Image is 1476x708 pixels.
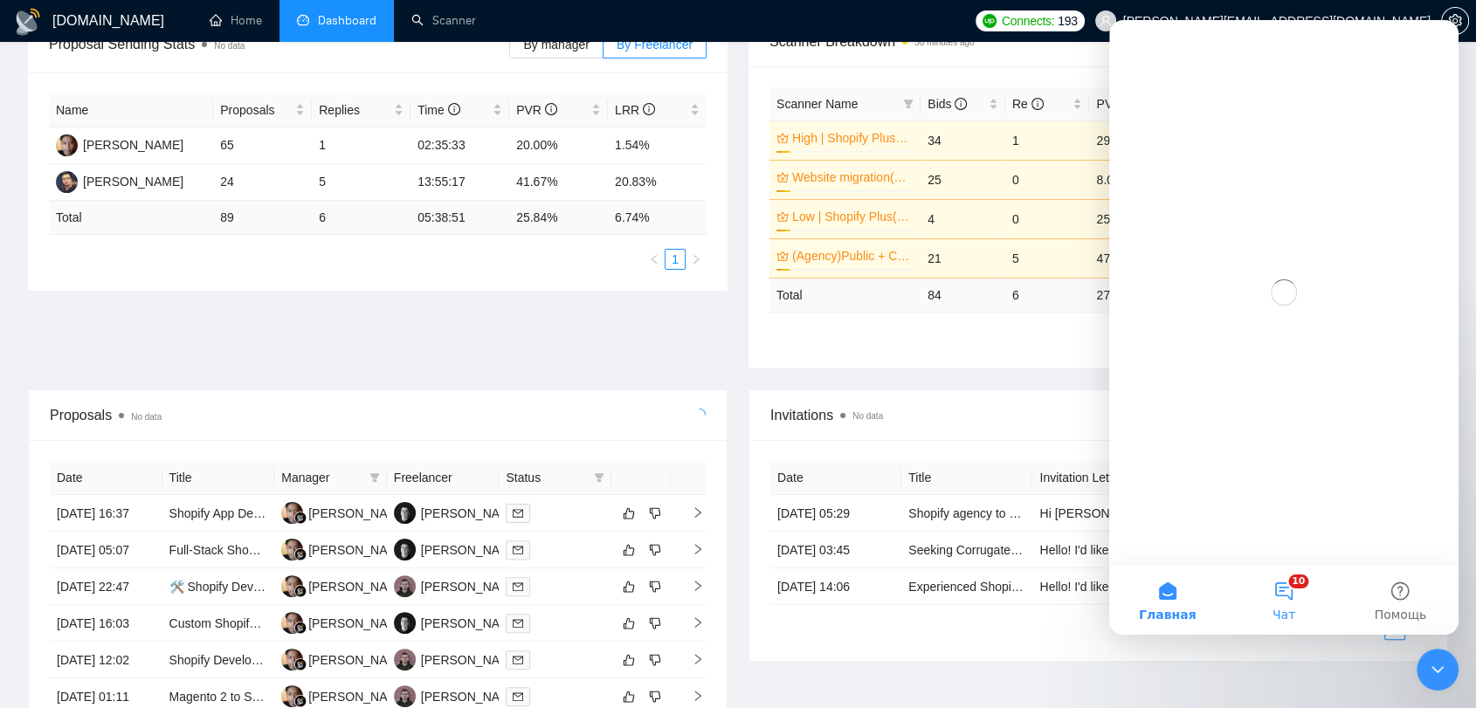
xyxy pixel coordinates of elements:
[623,580,635,594] span: like
[903,99,914,109] span: filter
[210,13,262,28] a: homeHome
[281,505,409,519] a: MA[PERSON_NAME]
[513,581,523,592] span: mail
[410,127,509,164] td: 02:35:33
[50,605,162,642] td: [DATE] 16:03
[908,506,1241,520] a: Shopify agency to get almost-done store fully launched ASAP
[645,650,666,670] button: dislike
[56,174,183,188] a: BM[PERSON_NAME]
[770,495,901,532] td: [DATE] 05:29
[792,207,910,226] a: Low | Shopify Plus(Agency)
[776,171,789,183] span: crown
[1441,7,1469,35] button: setting
[169,616,508,630] a: Custom Shopify App Development for Complex Product Pages
[1089,160,1174,199] td: 8.00%
[776,132,789,144] span: crown
[1005,238,1090,278] td: 5
[645,540,666,560] button: dislike
[1417,649,1459,691] iframe: Intercom live chat
[513,545,523,555] span: mail
[1002,11,1054,31] span: Connects:
[281,541,409,555] a: MA[PERSON_NAME]
[921,120,1005,160] td: 34
[421,577,521,596] div: [PERSON_NAME]
[394,685,416,707] img: DP
[1442,14,1468,28] span: setting
[649,616,661,630] span: dislike
[618,576,639,597] button: like
[1363,619,1384,640] button: left
[308,577,409,596] div: [PERSON_NAME]
[213,201,312,235] td: 89
[1089,278,1174,312] td: 27.38 %
[394,541,521,555] a: BM[PERSON_NAME]
[56,171,78,193] img: BM
[49,93,213,127] th: Name
[162,532,275,568] td: Full-Stack Shopify App Developer (Instagram + Rewards Integration MVP)
[281,468,362,487] span: Manager
[770,568,901,605] td: [DATE] 14:06
[410,201,509,235] td: 05:38:51
[914,38,974,47] time: 30 minutes ago
[644,249,665,270] button: left
[770,532,901,568] td: [DATE] 03:45
[162,461,275,495] th: Title
[421,614,521,633] div: [PERSON_NAME]
[649,506,661,520] span: dislike
[678,580,704,592] span: right
[901,532,1032,568] td: Seeking Corrugated Manufacturing Decision-Makers - Paid Survey
[169,543,570,557] a: Full-Stack Shopify App Developer (Instagram + Rewards Integration MVP)
[608,164,707,201] td: 20.83%
[928,97,967,111] span: Bids
[792,168,910,187] a: Website migration(Agency)
[14,8,42,36] img: logo
[1005,120,1090,160] td: 1
[686,249,707,270] li: Next Page
[421,687,521,706] div: [PERSON_NAME]
[312,164,410,201] td: 5
[308,650,409,670] div: [PERSON_NAME]
[50,495,162,532] td: [DATE] 16:37
[220,100,292,120] span: Proposals
[618,686,639,707] button: like
[921,238,1005,278] td: 21
[366,464,383,491] span: filter
[921,160,1005,199] td: 25
[608,127,707,164] td: 1.54%
[509,201,608,235] td: 25.84 %
[615,103,655,117] span: LRR
[281,649,303,670] img: MA
[308,504,409,523] div: [PERSON_NAME]
[49,33,509,55] span: Proposal Sending Stats
[901,568,1032,605] td: Experienced Shopify App Developer Needed for AI Integration and Payment Solutions
[448,103,460,115] span: info-circle
[691,254,701,265] span: right
[513,655,523,665] span: mail
[776,250,789,262] span: crown
[1005,278,1090,312] td: 6
[1012,97,1044,111] span: Re
[666,250,685,269] a: 1
[281,685,303,707] img: MA
[294,548,307,560] img: gigradar-bm.png
[394,578,521,592] a: DP[PERSON_NAME]
[394,615,521,629] a: BM[PERSON_NAME]
[162,495,275,532] td: Shopify App Development for Prescription Eligibility
[908,543,1269,557] a: Seeking Corrugated Manufacturing Decision-Makers - Paid Survey
[281,651,409,665] a: MA[PERSON_NAME]
[274,461,387,495] th: Manager
[297,14,309,26] span: dashboard
[792,246,910,265] a: (Agency)Public + Custom Apps
[509,127,608,164] td: 20.00%
[901,461,1032,495] th: Title
[308,687,409,706] div: [PERSON_NAME]
[590,464,608,491] span: filter
[50,568,162,605] td: [DATE] 22:47
[643,103,655,115] span: info-circle
[900,91,917,117] span: filter
[294,658,307,670] img: gigradar-bm.png
[617,38,693,52] span: By Freelancer
[1089,238,1174,278] td: 47.62%
[983,14,997,28] img: upwork-logo.png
